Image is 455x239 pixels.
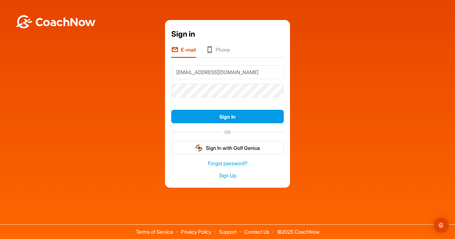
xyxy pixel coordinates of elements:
a: Forgot password? [171,160,284,167]
img: gg_logo [195,144,203,152]
a: Sign Up [171,172,284,179]
a: Support [219,229,237,235]
a: Contact Us [244,229,269,235]
li: Phone [206,46,230,58]
button: Sign In [171,110,284,123]
a: Privacy Policy [181,229,211,235]
img: BwLJSsUCoWCh5upNqxVrqldRgqLPVwmV24tXu5FoVAoFEpwwqQ3VIfuoInZCoVCoTD4vwADAC3ZFMkVEQFDAAAAAElFTkSuQmCC [15,15,96,28]
button: Sign In with Golf Genius [171,141,284,155]
a: Terms of Service [136,229,173,235]
span: © 2025 CoachNow [274,225,322,234]
div: Sign in [171,28,284,40]
span: OR [221,129,234,135]
input: E-mail [171,65,284,79]
li: E-mail [171,46,196,58]
div: Open Intercom Messenger [434,218,449,233]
